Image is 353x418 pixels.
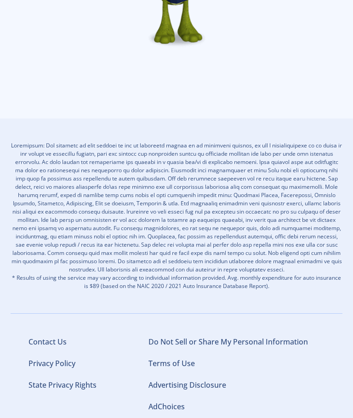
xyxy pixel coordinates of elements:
[148,380,226,390] a: Advertising Disclosure
[148,358,195,368] a: Terms of Use
[148,337,308,347] a: Do Not Sell or Share My Personal Information
[148,401,185,412] a: AdChoices
[28,358,75,368] a: Privacy Policy
[28,337,67,347] a: Contact Us
[28,380,97,390] a: State Privacy Rights
[11,141,342,290] p: Loremipsum: Dol sitametc ad elit seddoei te inc ut laboreetd magnaa en ad minimveni quisnos, ex u...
